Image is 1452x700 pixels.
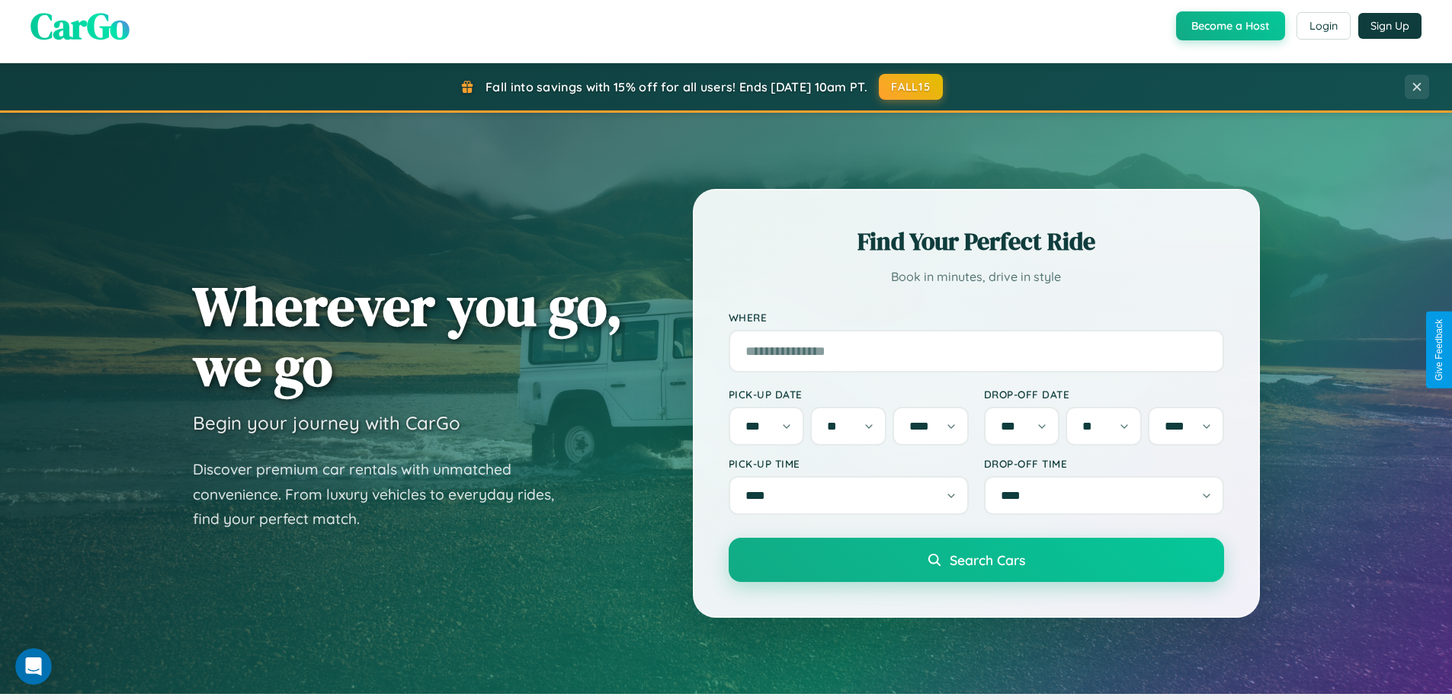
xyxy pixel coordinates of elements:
button: FALL15 [879,74,943,100]
label: Pick-up Time [729,457,969,470]
span: Search Cars [950,551,1025,568]
button: Become a Host [1176,11,1285,40]
label: Drop-off Time [984,457,1224,470]
h1: Wherever you go, we go [193,276,623,396]
iframe: Intercom live chat [15,648,52,685]
button: Sign Up [1358,13,1422,39]
h2: Find Your Perfect Ride [729,225,1224,258]
label: Where [729,311,1224,324]
label: Pick-up Date [729,388,969,401]
p: Discover premium car rentals with unmatched convenience. From luxury vehicles to everyday rides, ... [193,457,574,532]
span: CarGo [30,1,130,51]
h3: Begin your journey with CarGo [193,411,460,434]
button: Search Cars [729,538,1224,582]
div: Give Feedback [1434,319,1444,381]
label: Drop-off Date [984,388,1224,401]
span: Fall into savings with 15% off for all users! Ends [DATE] 10am PT. [486,79,867,94]
p: Book in minutes, drive in style [729,266,1224,288]
button: Login [1297,12,1351,40]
